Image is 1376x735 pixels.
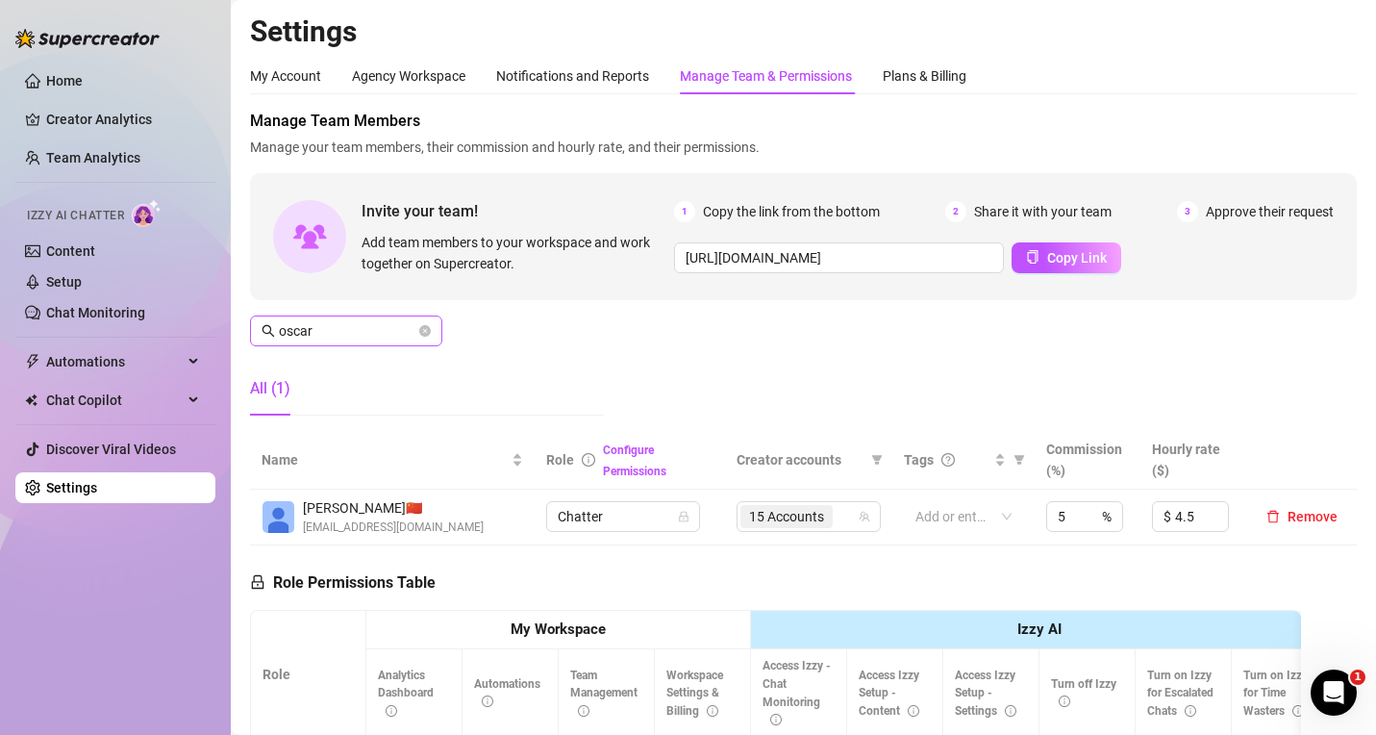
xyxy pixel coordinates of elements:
[303,497,484,519] span: [PERSON_NAME] 🇨🇳
[680,65,852,87] div: Manage Team & Permissions
[25,393,38,407] img: Chat Copilot
[740,505,833,528] span: 15 Accounts
[132,199,162,227] img: AI Chatter
[703,201,880,222] span: Copy the link from the bottom
[262,324,275,338] span: search
[362,232,666,274] span: Add team members to your workspace and work together on Supercreator.
[482,696,493,707] span: info-circle
[941,453,955,467] span: question-circle
[1288,509,1338,524] span: Remove
[46,243,95,259] a: Content
[27,207,124,225] span: Izzy AI Chatter
[303,519,484,537] span: [EMAIL_ADDRESS][DOMAIN_NAME]
[25,354,40,369] span: thunderbolt
[974,201,1112,222] span: Share it with your team
[250,65,321,87] div: My Account
[250,571,436,595] h5: Role Permissions Table
[1035,431,1141,490] th: Commission (%)
[46,305,145,320] a: Chat Monitoring
[250,110,1357,133] span: Manage Team Members
[15,29,160,48] img: logo-BBDzfeDw.svg
[1185,705,1196,717] span: info-circle
[867,445,887,474] span: filter
[386,705,397,717] span: info-circle
[1259,505,1345,528] button: Remove
[582,453,595,467] span: info-circle
[1147,669,1213,719] span: Turn on Izzy for Escalated Chats
[603,444,666,478] a: Configure Permissions
[578,705,589,717] span: info-circle
[250,13,1357,50] h2: Settings
[763,659,831,727] span: Access Izzy - Chat Monitoring
[46,150,140,165] a: Team Analytics
[46,73,83,89] a: Home
[908,705,919,717] span: info-circle
[770,714,782,725] span: info-circle
[1010,445,1029,474] span: filter
[496,65,649,87] div: Notifications and Reports
[666,669,723,719] span: Workspace Settings & Billing
[1005,705,1016,717] span: info-circle
[1026,250,1039,264] span: copy
[871,454,883,466] span: filter
[859,669,919,719] span: Access Izzy Setup - Content
[1017,621,1062,638] strong: Izzy AI
[352,65,465,87] div: Agency Workspace
[1051,677,1116,709] span: Turn off Izzy
[250,431,535,490] th: Name
[678,511,689,522] span: lock
[46,274,82,290] a: Setup
[1292,705,1304,717] span: info-circle
[46,104,200,135] a: Creator Analytics
[250,574,265,590] span: lock
[262,449,508,470] span: Name
[883,65,966,87] div: Plans & Billing
[1012,242,1121,273] button: Copy Link
[362,199,674,223] span: Invite your team!
[1266,510,1280,523] span: delete
[1311,670,1357,716] iframe: Intercom live chat
[1177,201,1198,222] span: 3
[263,501,294,533] img: Oscar Castillo
[859,511,870,522] span: team
[707,705,718,717] span: info-circle
[279,320,415,342] input: Search members
[737,449,863,470] span: Creator accounts
[1059,696,1070,707] span: info-circle
[1047,250,1107,266] span: Copy Link
[546,452,574,468] span: Role
[570,669,638,719] span: Team Management
[511,621,606,638] strong: My Workspace
[419,325,431,337] button: close-circle
[945,201,966,222] span: 2
[1243,669,1308,719] span: Turn on Izzy for Time Wasters
[1206,201,1334,222] span: Approve their request
[46,442,176,457] a: Discover Viral Videos
[46,385,183,416] span: Chat Copilot
[558,502,688,531] span: Chatter
[904,449,934,470] span: Tags
[1013,454,1025,466] span: filter
[1140,431,1247,490] th: Hourly rate ($)
[474,677,540,709] span: Automations
[749,506,824,527] span: 15 Accounts
[46,480,97,495] a: Settings
[250,377,290,400] div: All (1)
[674,201,695,222] span: 1
[1350,670,1365,685] span: 1
[955,669,1016,719] span: Access Izzy Setup - Settings
[46,346,183,377] span: Automations
[378,669,434,719] span: Analytics Dashboard
[250,137,1357,158] span: Manage your team members, their commission and hourly rate, and their permissions.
